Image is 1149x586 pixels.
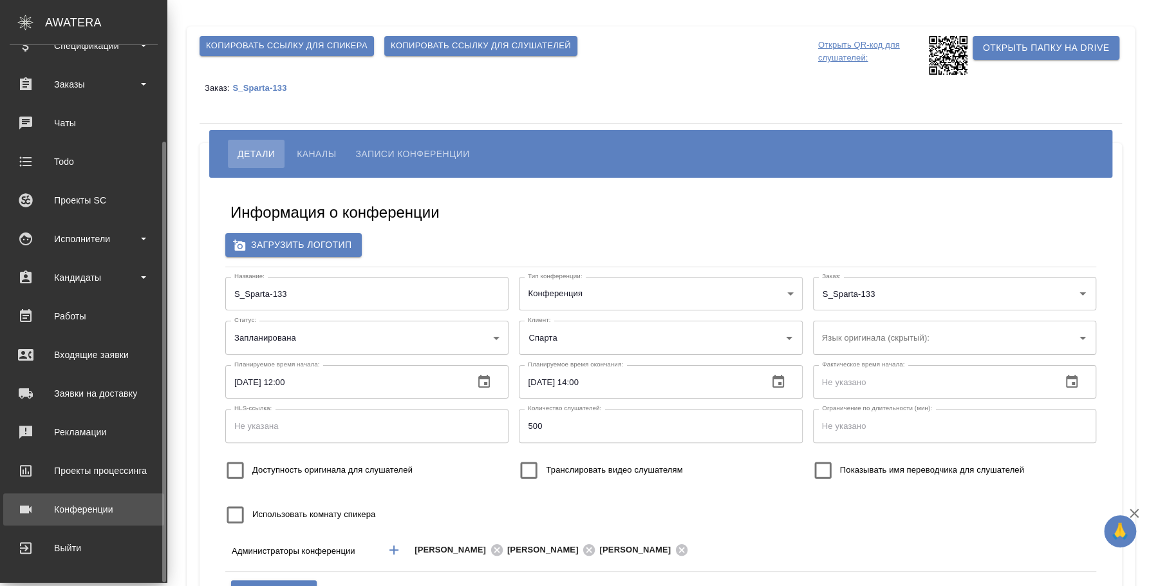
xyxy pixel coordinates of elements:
span: Открыть папку на Drive [983,40,1109,56]
input: Не указано [519,365,757,399]
button: Добавить менеджера [378,534,409,565]
input: Не указано [813,365,1051,399]
label: Загрузить логотип [225,233,362,257]
a: Конференции [3,493,164,525]
a: Выйти [3,532,164,564]
a: Todo [3,146,164,178]
h5: Информация о конференции [230,202,440,223]
div: Исполнители [10,229,158,249]
div: Заказы [10,75,158,94]
div: [PERSON_NAME] [507,542,600,558]
div: Заявки на доставку [10,384,158,403]
div: Спецификации [10,36,158,55]
div: [PERSON_NAME] [599,542,692,558]
span: Показывать имя переводчика для слушателей [840,464,1024,477]
div: Чаты [10,113,158,133]
button: Open [780,329,798,347]
p: S_Sparta-133 [232,83,296,93]
button: Копировать ссылку для слушателей [384,36,577,56]
span: [PERSON_NAME] [415,543,494,556]
a: Работы [3,300,164,332]
span: Загрузить логотип [236,237,351,253]
div: Запланирована [225,321,509,354]
span: Транслировать видео слушателям [546,464,682,477]
p: Заказ: [205,83,232,93]
span: [PERSON_NAME] [507,543,586,556]
span: Копировать ссылку для слушателей [391,39,571,53]
a: Заявки на доставку [3,377,164,410]
div: Конференция [519,277,802,310]
button: Open [1074,285,1092,303]
input: Не указано [519,409,802,442]
span: Детали [238,146,275,162]
a: S_Sparta-133 [232,82,296,93]
span: Каналы [297,146,336,162]
p: Администраторы конференции [232,545,375,558]
a: Чаты [3,107,164,139]
input: Не указан [225,277,509,310]
button: 🙏 [1104,515,1136,547]
div: Входящие заявки [10,345,158,364]
a: Проекты процессинга [3,455,164,487]
div: Выйти [10,538,158,558]
button: Open [1011,549,1014,551]
div: Проекты SC [10,191,158,210]
span: 🙏 [1109,518,1131,545]
p: Открыть QR-код для слушателей: [818,36,926,75]
span: Использовать комнату спикера [252,508,375,521]
span: Записи конференции [355,146,469,162]
a: Входящие заявки [3,339,164,371]
div: Работы [10,307,158,326]
div: Рекламации [10,422,158,442]
button: Open [1074,329,1092,347]
div: AWATERA [45,10,167,35]
button: Копировать ссылку для спикера [200,36,374,56]
div: [PERSON_NAME] [415,542,507,558]
input: Не указано [813,409,1096,442]
div: Кандидаты [10,268,158,287]
span: Доступность оригинала для слушателей [252,464,413,477]
a: Проекты SC [3,184,164,216]
input: Не указано [225,365,463,399]
span: Копировать ссылку для спикера [206,39,368,53]
span: [PERSON_NAME] [599,543,678,556]
div: Todo [10,152,158,171]
input: Не указана [225,409,509,442]
div: Конференции [10,500,158,519]
div: Проекты процессинга [10,461,158,480]
a: Рекламации [3,416,164,448]
button: Открыть папку на Drive [973,36,1119,60]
